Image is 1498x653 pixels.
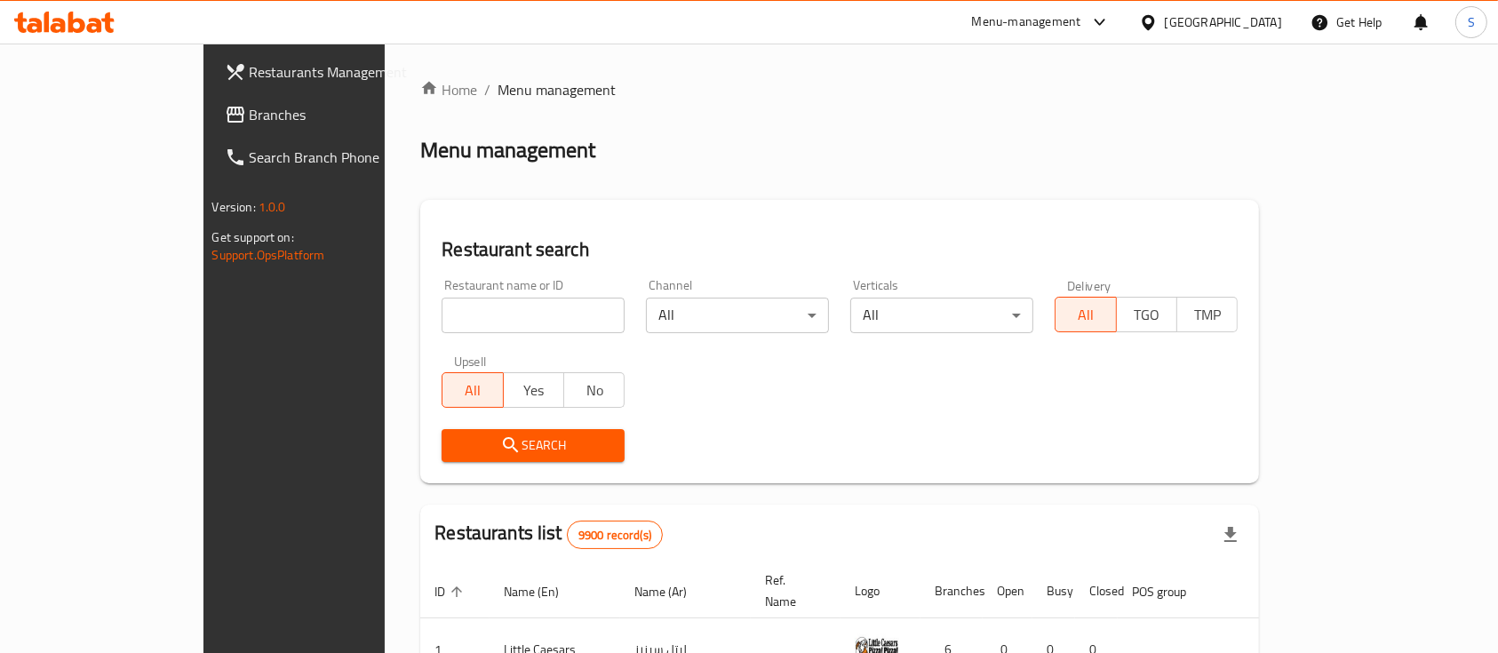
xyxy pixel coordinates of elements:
span: Menu management [498,79,616,100]
button: Search [442,429,625,462]
span: ID [434,581,468,602]
span: TMP [1184,302,1231,328]
button: Yes [503,372,564,408]
span: S [1468,12,1475,32]
span: Search Branch Phone [250,147,440,168]
button: All [1055,297,1116,332]
button: TMP [1176,297,1238,332]
span: TGO [1124,302,1170,328]
span: All [450,378,496,403]
span: Get support on: [212,226,294,249]
span: Branches [250,104,440,125]
th: Busy [1032,564,1075,618]
span: Version: [212,195,256,219]
span: Yes [511,378,557,403]
nav: breadcrumb [420,79,1259,100]
span: 1.0.0 [259,195,286,219]
li: / [484,79,490,100]
span: Ref. Name [765,569,819,612]
input: Search for restaurant name or ID.. [442,298,625,333]
th: Closed [1075,564,1118,618]
span: Restaurants Management [250,61,440,83]
span: Name (En) [504,581,582,602]
button: TGO [1116,297,1177,332]
h2: Restaurant search [442,236,1238,263]
span: Name (Ar) [634,581,710,602]
div: Menu-management [972,12,1081,33]
span: POS group [1132,581,1209,602]
div: [GEOGRAPHIC_DATA] [1165,12,1282,32]
span: All [1063,302,1109,328]
a: Branches [211,93,454,136]
label: Upsell [454,354,487,367]
a: Restaurants Management [211,51,454,93]
span: No [571,378,618,403]
span: 9900 record(s) [568,527,662,544]
div: Export file [1209,514,1252,556]
h2: Restaurants list [434,520,663,549]
a: Search Branch Phone [211,136,454,179]
div: Total records count [567,521,663,549]
button: No [563,372,625,408]
a: Support.OpsPlatform [212,243,325,267]
span: Search [456,434,610,457]
th: Open [983,564,1032,618]
th: Logo [841,564,920,618]
th: Branches [920,564,983,618]
label: Delivery [1067,279,1112,291]
div: All [850,298,1033,333]
div: All [646,298,829,333]
h2: Menu management [420,136,595,164]
button: All [442,372,503,408]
